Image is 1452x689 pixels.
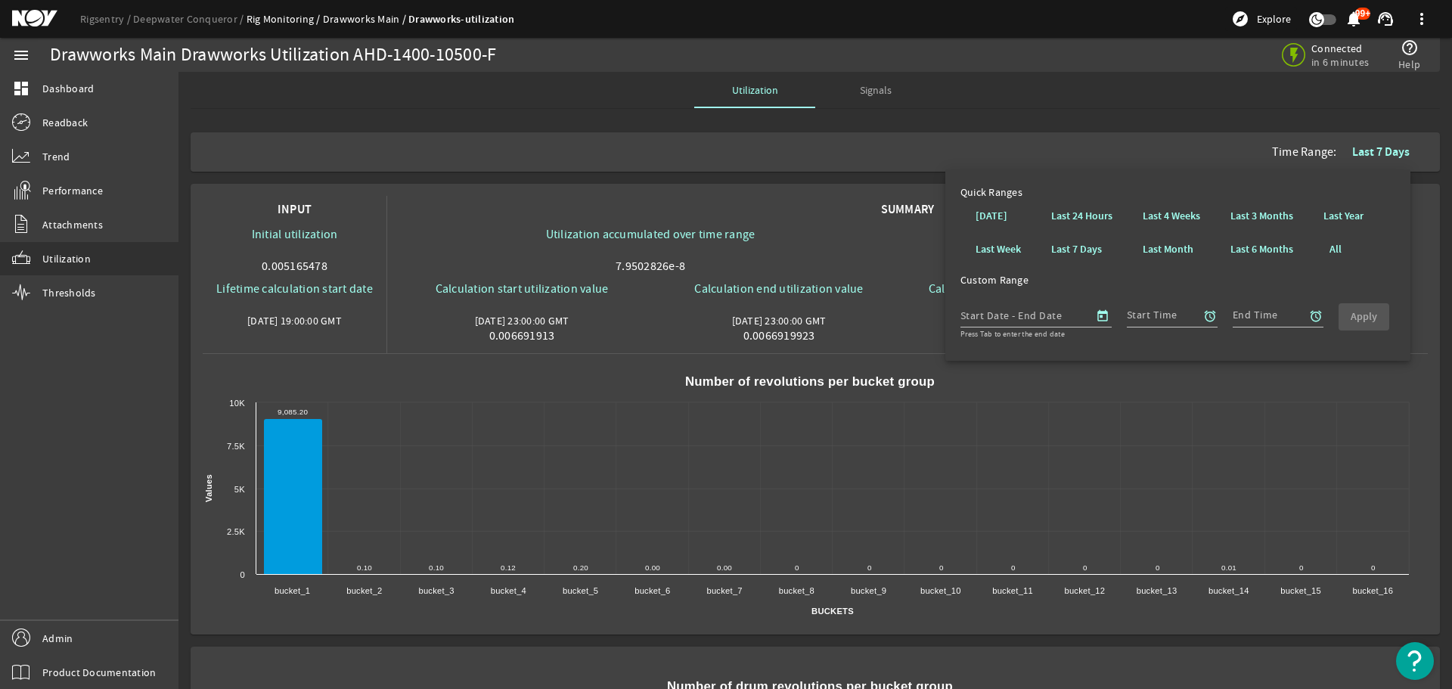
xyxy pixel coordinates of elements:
[42,217,103,232] span: Attachments
[42,251,91,266] span: Utilization
[563,586,598,595] text: bucket_5
[573,563,588,572] text: 0.20
[50,48,496,63] div: Drawworks Main Drawworks Utilization AHD-1400-10500-F
[915,328,1157,343] div: 9.368678
[634,586,670,595] text: bucket_6
[645,563,660,572] text: 0.00
[1345,10,1363,28] mat-icon: notifications
[42,285,96,300] span: Thresholds
[960,306,1010,324] input: Start Date
[1011,563,1016,572] text: 0
[1401,39,1419,57] mat-icon: help_outline
[1352,144,1410,160] b: Last 7 Days
[42,665,156,680] span: Product Documentation
[401,328,643,343] div: 0.006691913
[929,281,1143,296] span: Calculation start weighted ton revolution
[1404,1,1440,37] button: more_vert
[1039,236,1114,263] button: Last 7 Days
[685,374,935,389] text: Number of revolutions per bucket group
[42,183,103,198] span: Performance
[436,281,609,296] span: Calculation start utilization value
[960,273,1028,287] span: Custom Range
[240,570,245,579] text: 0
[346,586,382,595] text: bucket_2
[42,149,70,164] span: Trend
[42,115,88,130] span: Readback
[717,563,732,572] text: 0.00
[867,563,872,572] text: 0
[960,327,1065,339] mat-hint: Press Tab to enter the end date
[1039,203,1125,230] button: Last 24 Hours
[1131,203,1212,230] button: Last 4 Weeks
[920,586,961,595] text: bucket_10
[80,12,133,26] a: Rigsentry
[1064,586,1105,595] text: bucket_12
[1257,11,1291,26] span: Explore
[418,586,454,595] text: bucket_3
[216,259,373,274] div: 0.005165478
[1051,242,1102,257] b: Last 7 Days
[779,586,814,595] text: bucket_8
[1396,642,1434,680] button: Open Resource Center
[1280,586,1321,595] text: bucket_15
[401,259,900,274] div: 7.9502826e-8
[1272,138,1434,166] div: Time Range:
[12,79,30,98] mat-icon: dashboard
[1143,209,1200,224] b: Last 4 Weeks
[992,586,1033,595] text: bucket_11
[960,309,1063,322] mat-label: Start Date - End Date
[1352,586,1393,595] text: bucket_16
[1230,242,1293,257] b: Last 6 Months
[227,527,245,536] text: 2.5k
[227,442,245,451] text: 7.5k
[1143,242,1193,257] b: Last Month
[1311,203,1376,230] button: Last Year
[234,485,245,494] text: 5k
[1309,309,1323,323] mat-icon: alarm
[216,281,373,296] span: Lifetime calculation start date
[546,227,755,242] span: Utilization accumulated over time range
[501,563,516,572] text: 0.12
[229,399,245,408] text: 10k
[133,12,247,26] a: Deepwater Conqueror
[963,203,1019,230] button: [DATE]
[1225,7,1297,31] button: Explore
[1398,57,1420,72] span: Help
[1230,209,1293,224] b: Last 3 Months
[915,313,1157,328] div: [DATE] 23:00:00 GMT
[1340,138,1422,166] button: Last 7 Days
[1376,10,1395,28] mat-icon: support_agent
[278,201,312,217] span: INPUT
[1051,209,1112,224] b: Last 24 Hours
[1208,586,1249,595] text: bucket_14
[694,281,863,296] span: Calculation end utilization value
[1083,563,1087,572] text: 0
[275,586,310,595] text: bucket_1
[976,209,1007,224] b: [DATE]
[860,85,892,95] span: Signals
[278,408,308,416] text: 9,085.20
[976,242,1021,257] b: Last Week
[939,563,944,572] text: 0
[1299,563,1304,572] text: 0
[706,586,742,595] text: bucket_7
[1218,203,1305,230] button: Last 3 Months
[42,81,94,96] span: Dashboard
[1203,309,1217,323] mat-icon: alarm
[204,474,213,502] text: Values
[247,12,323,26] a: Rig Monitoring
[1131,236,1205,263] button: Last Month
[401,313,643,328] div: [DATE] 23:00:00 GMT
[42,631,73,646] span: Admin
[252,227,338,242] span: Initial utilization
[881,201,935,217] span: SUMMARY
[491,586,526,595] text: bucket_4
[1371,563,1376,572] text: 0
[1311,236,1360,263] button: All
[1311,55,1376,69] span: in 6 minutes
[960,185,1022,199] span: Quick Ranges
[658,313,900,328] div: [DATE] 23:00:00 GMT
[429,563,444,572] text: 0.10
[658,328,900,343] div: 0.0066919923
[915,259,1414,274] div: 0.000111303954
